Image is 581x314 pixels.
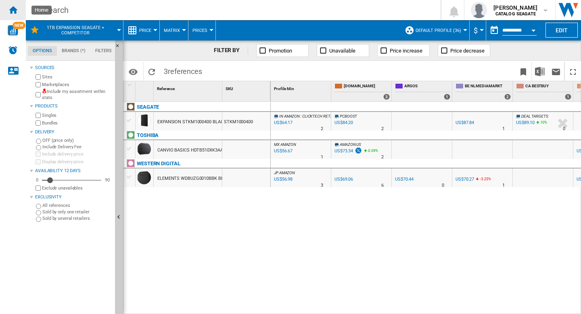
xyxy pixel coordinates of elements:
[301,114,359,118] span: : CLICKTECH RETAIL PRIVATE LTD
[456,120,474,125] div: US$87.84
[514,81,573,101] div: CA BESTBUY 1 offers sold by CA BESTBUY
[502,125,505,133] div: Delivery Time : 1 day
[381,181,384,190] div: Delivery Time : 6 days
[36,204,41,209] input: All references
[157,141,247,160] div: CANVIO BASICS HDTB510XK3AA BLACK 1TB
[139,28,151,33] span: Price
[273,175,293,183] div: Last updated : Tuesday, 2 September 2025 01:08
[164,20,184,40] button: Matrix
[438,44,490,57] button: Price decrease
[565,94,571,100] div: 1 offers sold by CA BESTBUY
[42,215,112,221] label: Sold by several retailers
[90,46,117,56] md-tab-item: Filters
[42,112,112,118] label: Singles
[502,181,505,190] div: Delivery Time : 1 day
[144,62,160,81] button: Reload
[35,65,112,71] div: Sources
[479,175,484,185] i: %
[405,20,465,40] div: Default profile (36)
[157,86,175,91] span: Reference
[36,145,41,150] input: Include Delivery Fee
[36,120,41,126] input: Bundles
[516,120,535,125] div: US$89.10
[274,171,295,175] span: JP AMAZON
[504,94,511,100] div: 2 offers sold by BE NL MEDIAMARKT
[545,23,578,38] button: Edit
[515,62,531,81] button: Bookmark this report
[168,67,202,76] span: references
[334,177,353,182] div: US$69.06
[344,83,390,90] span: [DOMAIN_NAME]
[36,185,41,191] input: Display delivery price
[540,120,544,124] span: 10
[333,81,391,101] div: [DOMAIN_NAME] 3 offers sold by AMAZON.CO.UK
[471,2,487,18] img: profile.jpg
[548,62,564,81] button: Send this report by email
[192,20,211,40] button: Prices
[42,185,112,191] label: Exclude unavailables
[454,81,512,101] div: BE NL MEDIAMARKT 2 offers sold by BE NL MEDIAMARKT
[115,40,125,55] button: Hide
[470,20,486,40] md-menu: Currency
[36,152,41,157] input: Include delivery price
[535,67,545,76] img: excel-24x24.png
[36,74,41,80] input: Sites
[272,81,331,94] div: Profile Min Sort None
[256,44,309,57] button: Promotion
[35,129,112,135] div: Delivery
[224,81,270,94] div: Sort None
[35,103,112,110] div: Products
[273,147,293,155] div: Last updated : Tuesday, 2 September 2025 07:52
[274,142,296,147] span: MX AMAZON
[495,11,536,17] b: CATALOG SEAGATE
[42,159,112,165] label: Display delivery price
[354,147,362,154] img: promotionV3.png
[395,177,414,182] div: US$70.44
[368,148,375,153] span: 0.04
[532,62,548,81] button: Download in Excel
[279,114,300,118] span: IN AMAZON
[321,125,323,133] div: Delivery Time : 2 days
[36,113,41,118] input: Singles
[454,119,474,127] div: US$87.84
[383,94,390,100] div: 3 offers sold by AMAZON.CO.UK
[160,62,206,79] span: 3
[340,114,357,118] span: PCBOOST
[137,81,153,94] div: Sort None
[125,64,141,79] button: Options
[454,175,474,183] div: US$70.27
[42,202,112,209] label: All references
[565,62,581,81] button: Maximize
[103,177,112,183] div: 90
[137,131,159,140] div: Click to filter on that brand
[214,46,248,55] div: FILTER BY
[42,82,112,88] label: Marketplaces
[333,119,353,127] div: US$84.20
[36,210,41,215] input: Sold by only one retailer
[30,20,119,40] div: 1TB Expansion Seagate + Competitor
[35,194,112,200] div: Exclusivity
[526,22,541,36] button: Open calendar
[43,20,116,40] button: 1TB Expansion Seagate + Competitor
[442,181,444,190] div: Delivery Time : 0 day
[35,168,112,174] div: Availability 12 Days
[381,153,384,161] div: Delivery Time : 2 days
[456,177,474,182] div: US$70.27
[329,48,355,54] span: Unavailable
[539,119,544,129] i: %
[474,20,482,40] button: $
[13,22,25,29] span: NEW
[155,81,222,94] div: Sort None
[272,81,331,94] div: Sort None
[34,177,40,183] div: 0
[521,114,548,118] span: DEAL TARGETS
[394,175,414,183] div: US$70.44
[273,119,293,127] div: Last updated : Tuesday, 2 September 2025 08:13
[274,86,294,91] span: Profile Min
[157,169,241,188] div: ELEMENTS WDBUZG0010BBK BLACK 1TB
[42,176,101,184] md-slider: Availability
[44,4,420,16] div: Search
[393,81,452,101] div: ARGOS 1 offers sold by ARGOS
[155,81,222,94] div: Reference Sort None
